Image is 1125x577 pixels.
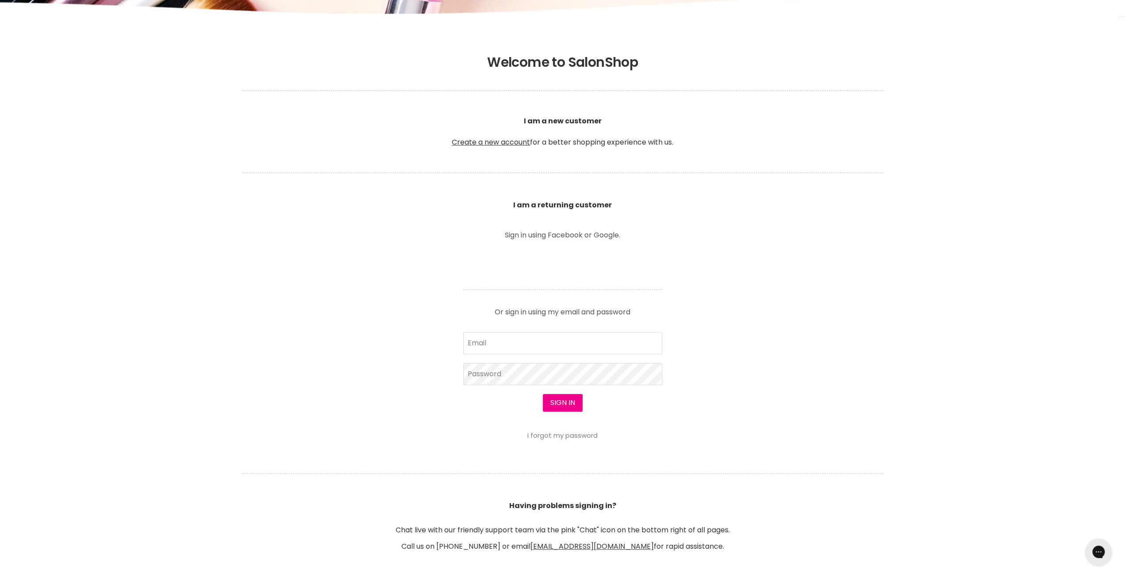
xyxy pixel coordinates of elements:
[463,302,662,316] p: Or sign in using my email and password
[242,54,883,70] h1: Welcome to SalonShop
[530,541,654,551] a: [EMAIL_ADDRESS][DOMAIN_NAME]
[543,394,583,412] button: Sign in
[231,461,894,550] header: Chat live with our friendly support team via the pink "Chat" icon on the bottom right of all page...
[1081,535,1116,568] iframe: Gorgias live chat messenger
[463,251,662,275] iframe: Social Login Buttons
[242,95,883,169] p: for a better shopping experience with us.
[452,137,530,147] a: Create a new account
[463,232,662,239] p: Sign in using Facebook or Google.
[524,116,602,126] b: I am a new customer
[513,200,612,210] b: I am a returning customer
[509,501,616,511] b: Having problems signing in?
[527,431,598,440] a: I forgot my password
